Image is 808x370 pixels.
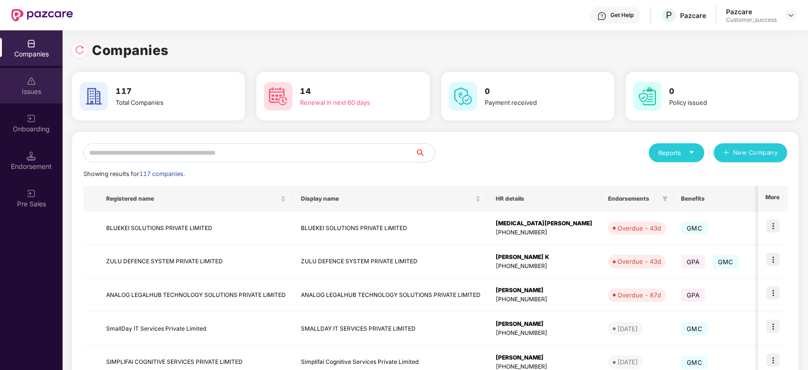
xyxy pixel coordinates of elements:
[766,253,780,266] img: icon
[689,149,695,156] span: caret-down
[787,11,795,19] img: svg+xml;base64,PHN2ZyBpZD0iRHJvcGRvd24tMzJ4MzIiIHhtbG5zPSJodHRwOi8vd3d3LnczLm9yZy8yMDAwL3N2ZyIgd2...
[293,278,488,312] td: ANALOG LEGALHUB TECHNOLOGY SOLUTIONS PRIVATE LIMITED
[92,40,169,61] h1: Companies
[99,312,293,346] td: SmallDay IT Services Private Limited
[496,219,593,228] div: [MEDICAL_DATA][PERSON_NAME]
[617,290,661,300] div: Overdue - 87d
[116,98,218,107] div: Total Companies
[496,228,593,237] div: [PHONE_NUMBER]
[660,193,670,204] span: filter
[139,170,185,177] span: 117 companies.
[99,186,293,212] th: Registered name
[726,7,777,16] div: Pazcare
[99,278,293,312] td: ANALOG LEGALHUB TECHNOLOGY SOLUTIONS PRIVATE LIMITED
[669,85,772,98] h3: 0
[99,212,293,245] td: BLUEKEI SOLUTIONS PRIVATE LIMITED
[496,295,593,304] div: [PHONE_NUMBER]
[116,85,218,98] h3: 117
[766,219,780,232] img: icon
[27,76,36,86] img: svg+xml;base64,PHN2ZyBpZD0iSXNzdWVzX2Rpc2FibGVkIiB4bWxucz0iaHR0cDovL3d3dy53My5vcmcvMjAwMC9zdmciIH...
[11,9,73,21] img: New Pazcare Logo
[80,82,108,111] img: svg+xml;base64,PHN2ZyB4bWxucz0iaHR0cDovL3d3dy53My5vcmcvMjAwMC9zdmciIHdpZHRoPSI2MCIgaGVpZ2h0PSI2MC...
[633,82,662,111] img: svg+xml;base64,PHN2ZyB4bWxucz0iaHR0cDovL3d3dy53My5vcmcvMjAwMC9zdmciIHdpZHRoPSI2MCIgaGVpZ2h0PSI2MC...
[681,322,708,335] span: GMC
[617,257,661,266] div: Overdue - 43d
[681,222,708,235] span: GMC
[669,98,772,107] div: Policy issued
[766,320,780,333] img: icon
[758,186,787,212] th: More
[488,186,600,212] th: HR details
[608,195,658,203] span: Endorsements
[681,255,705,268] span: GPA
[293,212,488,245] td: BLUEKEI SOLUTIONS PRIVATE LIMITED
[293,186,488,212] th: Display name
[723,149,729,157] span: plus
[610,11,634,19] div: Get Help
[27,39,36,48] img: svg+xml;base64,PHN2ZyBpZD0iQ29tcGFuaWVzIiB4bWxucz0iaHR0cDovL3d3dy53My5vcmcvMjAwMC9zdmciIHdpZHRoPS...
[658,148,695,157] div: Reports
[680,11,706,20] div: Pazcare
[27,114,36,123] img: svg+xml;base64,PHN2ZyB3aWR0aD0iMjAiIGhlaWdodD0iMjAiIHZpZXdCb3g9IjAgMCAyMCAyMCIgZmlsbD0ibm9uZSIgeG...
[617,324,638,333] div: [DATE]
[496,320,593,329] div: [PERSON_NAME]
[496,329,593,338] div: [PHONE_NUMBER]
[496,286,593,295] div: [PERSON_NAME]
[733,148,778,157] span: New Company
[106,195,279,203] span: Registered name
[264,82,292,111] img: svg+xml;base64,PHN2ZyB4bWxucz0iaHR0cDovL3d3dy53My5vcmcvMjAwMC9zdmciIHdpZHRoPSI2MCIgaGVpZ2h0PSI2MC...
[496,262,593,271] div: [PHONE_NUMBER]
[75,45,84,55] img: svg+xml;base64,PHN2ZyBpZD0iUmVsb2FkLTMyeDMyIiB4bWxucz0iaHR0cDovL3d3dy53My5vcmcvMjAwMC9zdmciIHdpZH...
[766,286,780,299] img: icon
[415,149,435,157] span: search
[666,9,672,21] span: P
[83,170,185,177] span: Showing results for
[617,223,661,233] div: Overdue - 43d
[712,255,739,268] span: GMC
[485,85,588,98] h3: 0
[293,245,488,279] td: ZULU DEFENCE SYSTEM PRIVATE LIMITED
[766,353,780,367] img: icon
[662,196,668,202] span: filter
[301,195,473,203] span: Display name
[496,353,593,362] div: [PERSON_NAME]
[617,357,638,367] div: [DATE]
[99,245,293,279] td: ZULU DEFENCE SYSTEM PRIVATE LIMITED
[681,288,705,302] span: GPA
[726,16,777,24] div: Customer_success
[300,98,403,107] div: Renewal in next 60 days
[293,312,488,346] td: SMALLDAY IT SERVICES PRIVATE LIMITED
[449,82,477,111] img: svg+xml;base64,PHN2ZyB4bWxucz0iaHR0cDovL3d3dy53My5vcmcvMjAwMC9zdmciIHdpZHRoPSI2MCIgaGVpZ2h0PSI2MC...
[496,253,593,262] div: [PERSON_NAME] K
[681,356,708,369] span: GMC
[485,98,588,107] div: Payment received
[300,85,403,98] h3: 14
[597,11,607,21] img: svg+xml;base64,PHN2ZyBpZD0iSGVscC0zMngzMiIgeG1sbnM9Imh0dHA6Ly93d3cudzMub3JnLzIwMDAvc3ZnIiB3aWR0aD...
[714,143,787,162] button: plusNew Company
[27,151,36,161] img: svg+xml;base64,PHN2ZyB3aWR0aD0iMTQuNSIgaGVpZ2h0PSIxNC41IiB2aWV3Qm94PSIwIDAgMTYgMTYiIGZpbGw9Im5vbm...
[673,186,758,212] th: Benefits
[27,189,36,198] img: svg+xml;base64,PHN2ZyB3aWR0aD0iMjAiIGhlaWdodD0iMjAiIHZpZXdCb3g9IjAgMCAyMCAyMCIgZmlsbD0ibm9uZSIgeG...
[415,143,435,162] button: search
